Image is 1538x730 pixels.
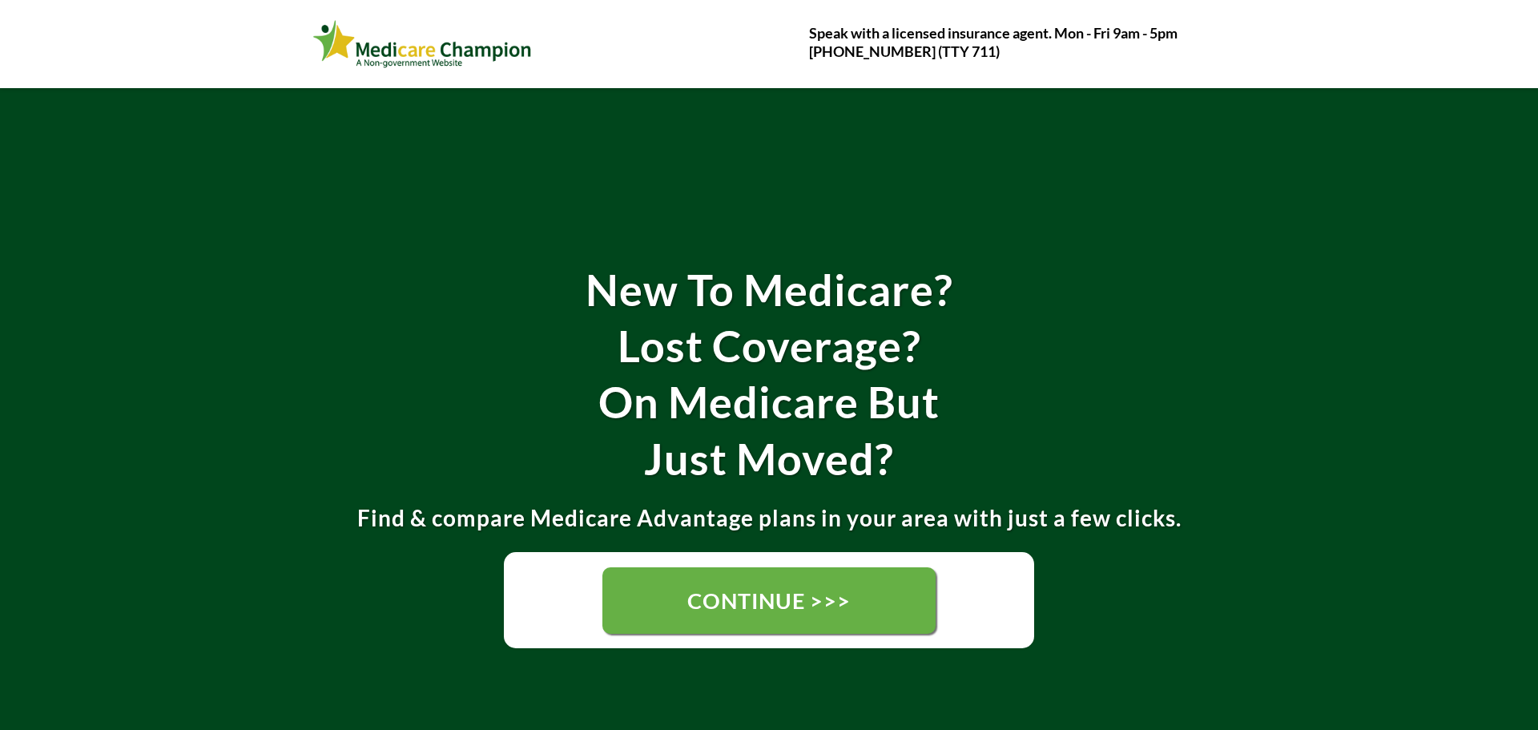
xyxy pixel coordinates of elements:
strong: [PHONE_NUMBER] (TTY 711) [809,42,1000,60]
img: Webinar [312,17,533,71]
strong: Speak with a licensed insurance agent. Mon - Fri 9am - 5pm [809,24,1178,42]
span: CONTINUE >>> [687,587,851,614]
strong: New To Medicare? [586,264,953,316]
strong: Lost Coverage? [618,320,921,372]
strong: Find & compare Medicare Advantage plans in your area with just a few clicks. [357,504,1182,531]
a: CONTINUE >>> [602,567,936,634]
strong: Just Moved? [644,433,894,485]
strong: On Medicare But [598,376,940,428]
